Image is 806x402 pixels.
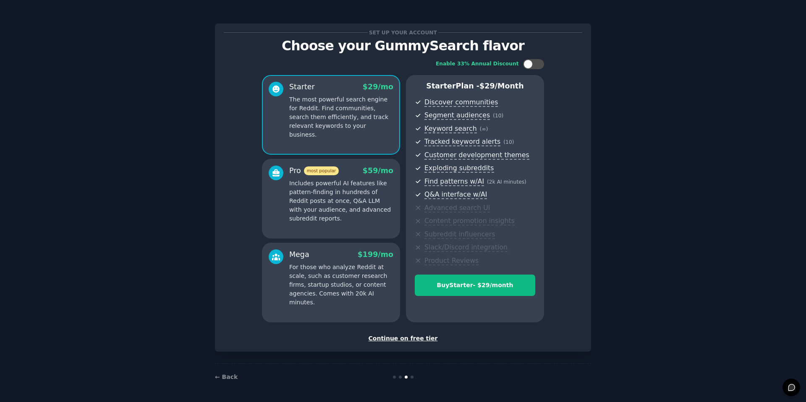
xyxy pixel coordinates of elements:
span: Content promotion insights [424,217,515,226]
span: ( ∞ ) [480,126,488,132]
span: $ 199 /mo [358,250,393,259]
div: Buy Starter - $ 29 /month [415,281,535,290]
span: ( 10 ) [503,139,514,145]
div: Starter [289,82,315,92]
span: Advanced search UI [424,204,490,213]
span: most popular [304,166,339,175]
span: Exploding subreddits [424,164,494,173]
p: The most powerful search engine for Reddit. Find communities, search them efficiently, and track ... [289,95,393,139]
div: Pro [289,166,339,176]
p: For those who analyze Reddit at scale, such as customer research firms, startup studios, or conte... [289,263,393,307]
div: Mega [289,249,309,260]
span: Keyword search [424,124,477,133]
span: Discover communities [424,98,498,107]
span: Customer development themes [424,151,529,160]
span: Subreddit influencers [424,230,495,239]
span: Tracked keyword alerts [424,137,500,146]
span: Segment audiences [424,111,490,120]
p: Choose your GummySearch flavor [224,39,582,53]
span: Set up your account [368,28,439,37]
a: ← Back [215,373,238,380]
div: Enable 33% Annual Discount [436,60,519,68]
p: Includes powerful AI features like pattern-finding in hundreds of Reddit posts at once, Q&A LLM w... [289,179,393,223]
span: Product Reviews [424,257,479,265]
span: ( 2k AI minutes ) [487,179,526,185]
span: $ 29 /mo [363,83,393,91]
span: $ 59 /mo [363,166,393,175]
span: Q&A interface w/AI [424,190,487,199]
button: BuyStarter- $29/month [415,275,535,296]
span: ( 10 ) [493,113,503,119]
p: Starter Plan - [415,81,535,91]
span: Find patterns w/AI [424,177,484,186]
div: Continue on free tier [224,334,582,343]
span: Slack/Discord integration [424,243,508,252]
span: $ 29 /month [479,82,524,90]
